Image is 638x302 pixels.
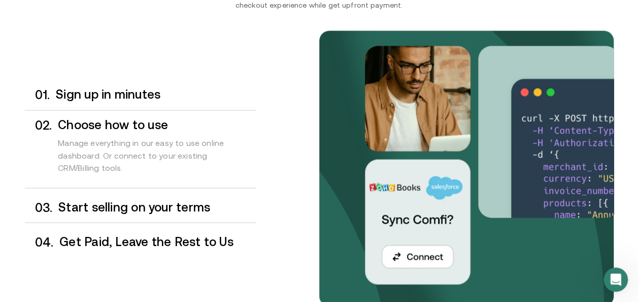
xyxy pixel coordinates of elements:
[58,118,256,132] h3: Choose how to use
[25,88,50,102] div: 0 1 .
[58,200,256,214] h3: Start selling on your terms
[603,267,628,292] iframe: Intercom live chat
[25,118,52,184] div: 0 2 .
[365,43,619,287] img: Your payments collected on time.
[59,235,256,248] h3: Get Paid, Leave the Rest to Us
[25,200,53,214] div: 0 3 .
[25,235,54,249] div: 0 4 .
[56,88,256,101] h3: Sign up in minutes
[58,132,256,184] div: Manage everything in our easy to use online dashboard. Or connect to your existing CRM/Billing to...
